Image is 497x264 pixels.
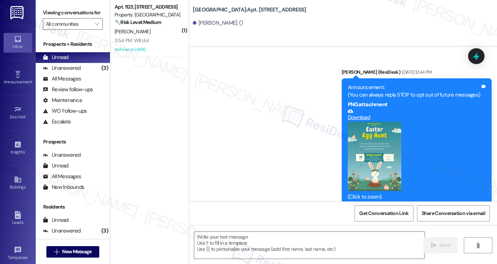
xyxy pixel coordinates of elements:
span: • [26,113,27,118]
i:  [475,243,481,248]
div: Unread [43,216,69,224]
div: 3:54 PM: Will do! [115,37,149,44]
div: [PERSON_NAME]. () [193,19,243,27]
b: [GEOGRAPHIC_DATA]: Apt. [STREET_ADDRESS] [193,6,306,14]
div: Announcement: (You can always reply STOP to opt out of future messages) [348,84,480,99]
a: Buildings [4,173,32,193]
a: Leads [4,209,32,228]
div: (3) [100,63,110,74]
div: Residents [36,203,110,211]
div: Apt. 1123, [STREET_ADDRESS] [115,3,181,11]
span: Share Conversation via email [422,210,485,217]
div: (Click to zoom) [348,193,480,201]
div: WO Follow-ups [43,107,87,115]
div: Unread [43,162,69,170]
input: All communities [46,18,91,30]
i:  [95,21,99,27]
div: New Inbounds [43,184,84,191]
a: Insights • [4,138,32,158]
a: Site Visit • [4,103,32,123]
i:  [54,249,59,255]
div: All Messages [43,173,81,180]
div: Prospects [36,138,110,146]
div: (3) [100,225,110,236]
button: Send [423,237,458,253]
div: Maintenance [43,97,82,104]
span: • [27,254,29,259]
div: All Messages [43,75,81,83]
div: Prospects + Residents [36,40,110,48]
div: Unanswered [43,227,81,235]
span: • [25,148,26,153]
span: New Message [62,248,91,255]
div: Unanswered [43,151,81,159]
div: Review follow-ups [43,86,93,93]
div: [DATE] 12:44 PM [400,68,432,76]
button: Get Conversation Link [355,205,413,221]
label: Viewing conversations for [43,7,103,18]
span: • [32,78,33,83]
div: All Messages [43,238,81,245]
div: [PERSON_NAME] (ResiDesk) [342,68,492,78]
span: Get Conversation Link [359,210,408,217]
img: ResiDesk Logo [10,6,25,19]
b: PNG attachment [348,101,387,108]
div: Escalate [43,118,71,126]
a: Templates • [4,244,32,263]
i:  [431,243,436,248]
a: Inbox [4,33,32,52]
span: [PERSON_NAME] [115,28,150,35]
div: Unanswered [43,64,81,72]
button: Zoom image [348,122,401,191]
strong: 🔧 Risk Level: Medium [115,19,161,25]
div: Archived on [DATE] [114,45,181,54]
button: Share Conversation via email [417,205,490,221]
a: Download [348,108,480,121]
button: New Message [46,246,99,258]
div: Unread [43,54,69,61]
div: Property: [GEOGRAPHIC_DATA] [115,11,181,19]
span: Send [439,241,450,249]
